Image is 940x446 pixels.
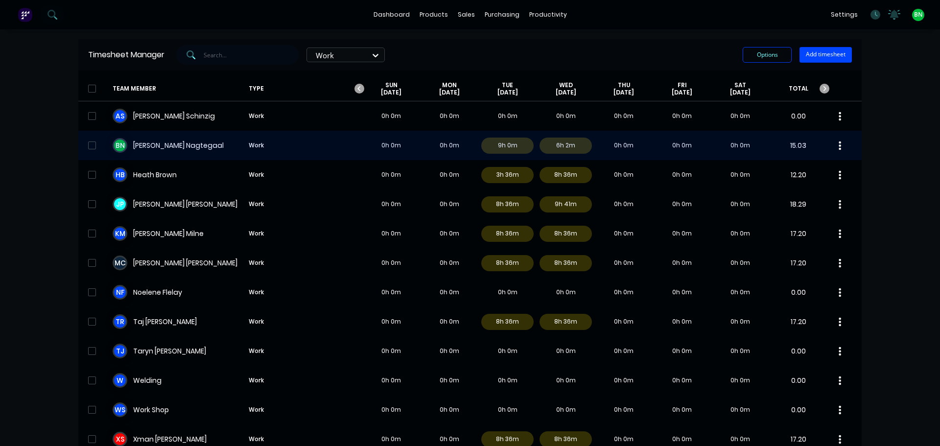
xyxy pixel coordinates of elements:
[769,81,827,96] span: TOTAL
[113,81,245,96] span: TEAM MEMBER
[826,7,863,22] div: settings
[914,10,922,19] span: BN
[502,81,513,89] span: TUE
[480,7,524,22] div: purchasing
[524,7,572,22] div: productivity
[415,7,453,22] div: products
[88,49,164,61] div: Timesheet Manager
[559,81,573,89] span: WED
[497,89,518,96] span: [DATE]
[369,7,415,22] a: dashboard
[672,89,692,96] span: [DATE]
[734,81,746,89] span: SAT
[385,81,398,89] span: SUN
[730,89,751,96] span: [DATE]
[204,45,299,65] input: Search...
[439,89,460,96] span: [DATE]
[743,47,792,63] button: Options
[799,47,852,63] button: Add timesheet
[18,7,32,22] img: Factory
[618,81,630,89] span: THU
[442,81,457,89] span: MON
[453,7,480,22] div: sales
[556,89,576,96] span: [DATE]
[678,81,687,89] span: FRI
[613,89,634,96] span: [DATE]
[381,89,401,96] span: [DATE]
[245,81,362,96] span: TYPE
